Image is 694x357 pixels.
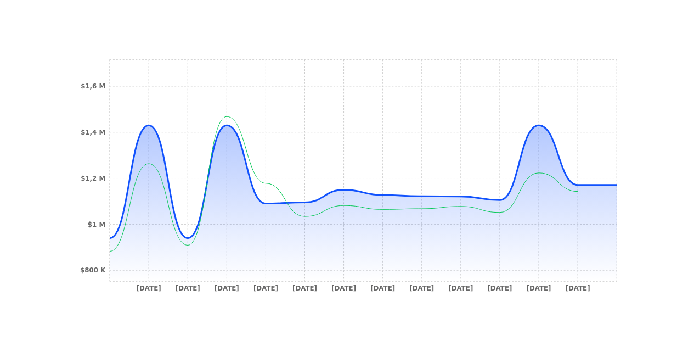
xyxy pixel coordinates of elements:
tspan: [DATE] [566,284,590,292]
tspan: [DATE] [331,284,356,292]
tspan: [DATE] [409,284,434,292]
tspan: [DATE] [448,284,473,292]
tspan: [DATE] [292,284,317,292]
tspan: [DATE] [370,284,395,292]
tspan: [DATE] [176,284,200,292]
tspan: [DATE] [137,284,161,292]
tspan: $1 M [88,220,105,228]
tspan: [DATE] [215,284,239,292]
tspan: $1,4 M [81,129,105,136]
tspan: $1,2 M [81,175,105,182]
tspan: [DATE] [487,284,512,292]
tspan: [DATE] [526,284,551,292]
tspan: $1,6 M [81,82,105,90]
tspan: [DATE] [253,284,278,292]
tspan: $800 K [80,266,106,274]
